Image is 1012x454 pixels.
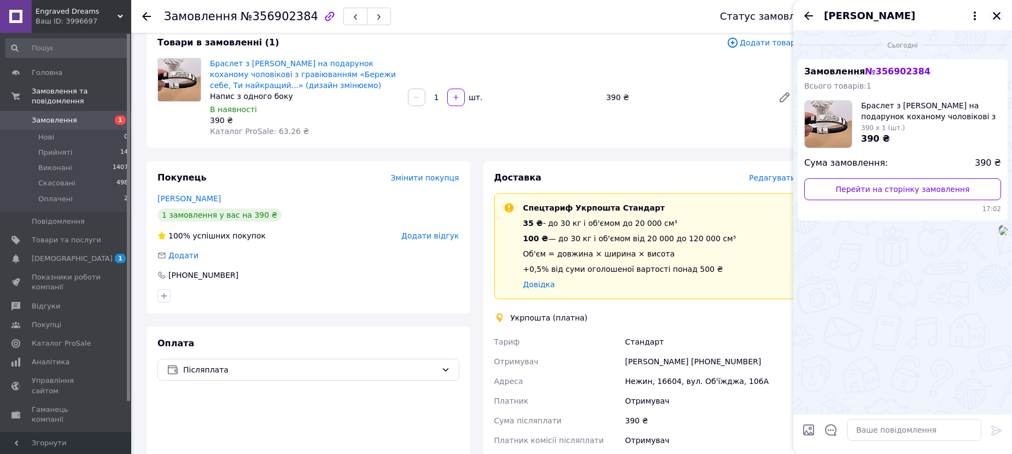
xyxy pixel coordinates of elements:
[720,11,821,22] div: Статус замовлення
[32,405,101,424] span: Гаманець компанії
[804,178,1001,200] a: Перейти на сторінку замовлення
[36,16,131,26] div: Ваш ID: 3996697
[157,230,266,241] div: успішних покупок
[727,37,795,49] span: Додати товар
[38,194,73,204] span: Оплачені
[494,416,562,425] span: Сума післяплати
[804,205,1001,214] span: 17:02 12.08.2025
[391,173,459,182] span: Змінити покупця
[164,10,237,23] span: Замовлення
[523,203,665,212] span: Спецтариф Укрпошта Стандарт
[115,115,126,125] span: 1
[798,39,1008,50] div: 12.08.2025
[466,92,483,103] div: шт.
[805,101,852,148] img: 6337227551_w100_h100_braslet-iz-eko.jpg
[32,301,60,311] span: Відгуки
[210,91,399,102] div: Напис з одного боку
[523,219,543,228] span: 35 ₴
[623,332,798,352] div: Стандарт
[116,178,128,188] span: 498
[804,157,888,170] span: Сума замовлення:
[38,178,75,188] span: Скасовані
[32,339,91,348] span: Каталог ProSale
[32,115,77,125] span: Замовлення
[210,59,396,90] a: Браслет з [PERSON_NAME] на подарунок коханому чоловікові з гравіюванням «Бережи себе, Ти найкращи...
[824,9,915,23] span: [PERSON_NAME]
[241,10,318,23] span: №356902384
[804,82,871,90] span: Всього товарів: 1
[494,337,520,346] span: Тариф
[36,7,118,16] span: Engraved Dreams
[32,235,101,245] span: Товари та послуги
[999,226,1008,235] img: d7ee6876-98b1-4f77-b037-4afb83622562
[975,157,1001,170] span: 390 ₴
[523,264,736,275] div: +0,5% від суми оголошеної вартості понад 500 ₴
[167,270,239,281] div: [PHONE_NUMBER]
[523,248,736,259] div: Об'єм = довжина × ширина × висота
[401,231,459,240] span: Додати відгук
[523,234,548,243] span: 100 ₴
[861,133,890,144] span: 390 ₴
[38,163,72,173] span: Виконані
[38,132,54,142] span: Нові
[623,411,798,430] div: 390 ₴
[5,38,129,58] input: Пошук
[32,86,131,106] span: Замовлення та повідомлення
[157,37,279,48] span: Товари в замовленні (1)
[32,217,85,226] span: Повідомлення
[113,163,128,173] span: 1407
[210,105,257,114] span: В наявності
[32,357,69,367] span: Аналітика
[157,194,221,203] a: [PERSON_NAME]
[32,254,113,264] span: [DEMOGRAPHIC_DATA]
[802,9,815,22] button: Назад
[861,100,1001,122] span: Браслет з [PERSON_NAME] на подарунок коханому чоловікові з гравіюванням «Бережи себе, Ти найкращи...
[168,231,190,240] span: 100%
[115,254,126,263] span: 1
[623,391,798,411] div: Отримувач
[32,68,62,78] span: Головна
[158,59,201,101] img: Браслет з еко шкіри на подарунок коханому чоловікові з гравіюванням «Бережи себе, Ти найкращий......
[124,194,128,204] span: 2
[774,86,795,108] a: Редагувати
[865,66,930,77] span: № 356902384
[32,272,101,292] span: Показники роботи компанії
[494,436,604,445] span: Платник комісії післяплати
[494,397,529,405] span: Платник
[861,124,905,132] span: 390 x 1 (шт.)
[804,66,931,77] span: Замовлення
[602,90,769,105] div: 390 ₴
[623,352,798,371] div: [PERSON_NAME] [PHONE_NUMBER]
[623,371,798,391] div: Нежин, 16604, вул. Об'їжджа, 106А
[824,423,838,437] button: Відкрити шаблони відповідей
[494,357,539,366] span: Отримувач
[523,233,736,244] div: — до 30 кг і об'ємом від 20 000 до 120 000 см³
[749,173,795,182] span: Редагувати
[210,127,309,136] span: Каталог ProSale: 63.26 ₴
[32,320,61,330] span: Покупці
[508,312,590,323] div: Укрпошта (платна)
[157,338,194,348] span: Оплата
[883,41,922,50] span: Сьогодні
[120,148,128,158] span: 14
[38,148,72,158] span: Прийняті
[494,172,542,183] span: Доставка
[142,11,151,22] div: Повернутися назад
[523,280,555,289] a: Довідка
[183,364,437,376] span: Післяплата
[32,376,101,395] span: Управління сайтом
[523,218,736,229] div: - до 30 кг і об'ємом до 20 000 см³
[623,430,798,450] div: Отримувач
[210,115,399,126] div: 390 ₴
[124,132,128,142] span: 0
[157,208,282,222] div: 1 замовлення у вас на 390 ₴
[824,9,981,23] button: [PERSON_NAME]
[990,9,1003,22] button: Закрити
[168,251,198,260] span: Додати
[157,172,207,183] span: Покупець
[494,377,523,386] span: Адреса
